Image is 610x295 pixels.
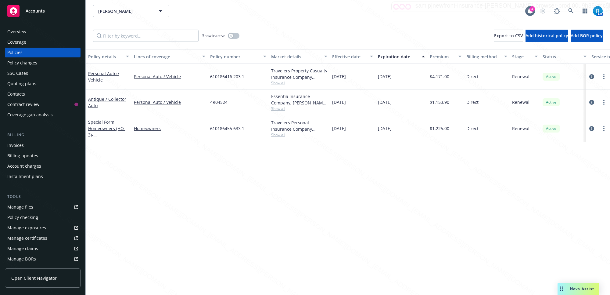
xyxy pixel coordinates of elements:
[7,172,43,181] div: Installment plans
[512,53,531,60] div: Stage
[526,30,568,42] button: Add historical policy
[269,49,330,64] button: Market details
[332,125,346,132] span: [DATE]
[378,73,392,80] span: [DATE]
[5,110,81,120] a: Coverage gap analysis
[271,93,327,106] div: Essentia Insurance Company, [PERSON_NAME] Insurance
[5,172,81,181] a: Installment plans
[271,53,321,60] div: Market details
[271,106,327,111] span: Show all
[545,74,557,79] span: Active
[512,73,529,80] span: Renewal
[5,2,81,20] a: Accounts
[7,110,53,120] div: Coverage gap analysis
[271,119,327,132] div: Travelers Personal Insurance Company, Travelers Insurance
[600,99,608,106] a: more
[93,5,169,17] button: [PERSON_NAME]
[271,132,327,137] span: Show all
[494,30,523,42] button: Export to CSV
[375,49,427,64] button: Expiration date
[86,49,131,64] button: Policy details
[600,73,608,80] a: more
[7,140,24,150] div: Invoices
[134,73,205,80] a: Personal Auto / Vehicle
[510,49,540,64] button: Stage
[529,6,535,12] div: 4
[466,125,479,132] span: Direct
[5,202,81,212] a: Manage files
[537,5,549,17] a: Start snowing
[11,275,57,281] span: Open Client Navigator
[430,99,449,105] span: $1,153.90
[466,53,501,60] div: Billing method
[558,283,565,295] div: Drag to move
[464,49,510,64] button: Billing method
[5,79,81,89] a: Quoting plans
[7,161,41,171] div: Account charges
[5,194,81,200] div: Tools
[7,27,26,37] div: Overview
[332,53,366,60] div: Effective date
[210,99,228,105] span: 4R04524
[540,49,589,64] button: Status
[430,73,449,80] span: $4,171.00
[526,33,568,38] span: Add historical policy
[5,233,81,243] a: Manage certificates
[5,140,81,150] a: Invoices
[570,286,594,291] span: Nova Assist
[26,9,45,13] span: Accounts
[5,132,81,138] div: Billing
[5,89,81,99] a: Contacts
[7,151,38,161] div: Billing updates
[210,73,244,80] span: 610186416 203 1
[7,213,38,222] div: Policy checking
[5,244,81,253] a: Manage claims
[5,254,81,264] a: Manage BORs
[466,73,479,80] span: Direct
[430,53,455,60] div: Premium
[588,73,595,80] a: circleInformation
[427,49,464,64] button: Premium
[5,37,81,47] a: Coverage
[600,125,608,132] a: more
[378,125,392,132] span: [DATE]
[378,53,418,60] div: Expiration date
[98,8,151,14] span: [PERSON_NAME]
[545,126,557,131] span: Active
[88,96,126,108] a: Antique / Collector Auto
[5,151,81,161] a: Billing updates
[208,49,269,64] button: Policy number
[512,125,529,132] span: Renewal
[571,33,603,38] span: Add BOR policy
[5,27,81,37] a: Overview
[593,6,603,16] img: photo
[202,33,225,38] span: Show inactive
[545,100,557,105] span: Active
[131,49,208,64] button: Lines of coverage
[588,125,595,132] a: circleInformation
[5,223,81,233] a: Manage exposures
[7,79,36,89] div: Quoting plans
[93,30,199,42] input: Filter by keyword...
[7,223,46,233] div: Manage exposures
[5,213,81,222] a: Policy checking
[88,71,119,83] a: Personal Auto / Vehicle
[7,100,39,109] div: Contract review
[551,5,563,17] a: Report a Bug
[271,80,327,86] span: Show all
[565,5,577,17] a: Search
[378,99,392,105] span: [DATE]
[558,283,599,295] button: Nova Assist
[332,99,346,105] span: [DATE]
[134,53,199,60] div: Lines of coverage
[210,125,244,132] span: 610186455 633 1
[494,33,523,38] span: Export to CSV
[7,48,23,57] div: Policies
[7,233,47,243] div: Manage certificates
[332,73,346,80] span: [DATE]
[5,48,81,57] a: Policies
[88,53,122,60] div: Policy details
[7,244,38,253] div: Manage claims
[7,68,28,78] div: SSC Cases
